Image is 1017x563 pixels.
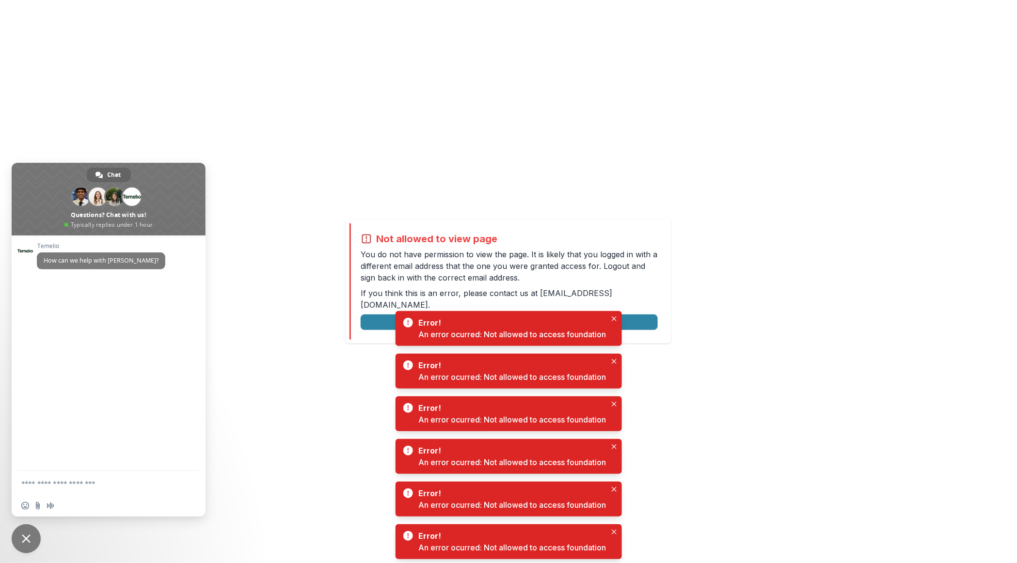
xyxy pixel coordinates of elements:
button: Close [608,398,620,410]
button: Close [608,484,620,495]
div: An error ocurred: Not allowed to access foundation [419,542,606,553]
button: Close [608,356,620,367]
span: Temelio [37,243,165,250]
button: Close [608,313,620,325]
div: Error! [419,402,603,414]
h2: Not allowed to view page [376,233,497,245]
button: Close [608,441,620,453]
p: If you think this is an error, please contact us at . [361,287,658,311]
a: Close chat [12,524,41,553]
div: An error ocurred: Not allowed to access foundation [419,328,606,340]
p: You do not have permission to view the page. It is likely that you logged in with a different ema... [361,249,658,283]
div: An error ocurred: Not allowed to access foundation [419,414,606,425]
a: Chat [87,168,131,182]
span: Insert an emoji [21,502,29,510]
span: Send a file [34,502,42,510]
div: Error! [419,445,603,456]
textarea: Compose your message... [21,471,176,495]
div: An error ocurred: Not allowed to access foundation [419,456,606,468]
span: Audio message [47,502,54,510]
span: Chat [108,168,121,182]
button: Logout [361,314,658,330]
div: Error! [419,530,603,542]
div: An error ocurred: Not allowed to access foundation [419,371,606,383]
div: Error! [419,360,603,371]
div: An error ocurred: Not allowed to access foundation [419,499,606,511]
div: Error! [419,487,603,499]
button: Close [608,526,620,538]
span: How can we help with [PERSON_NAME]? [44,256,159,265]
div: Error! [419,317,603,328]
